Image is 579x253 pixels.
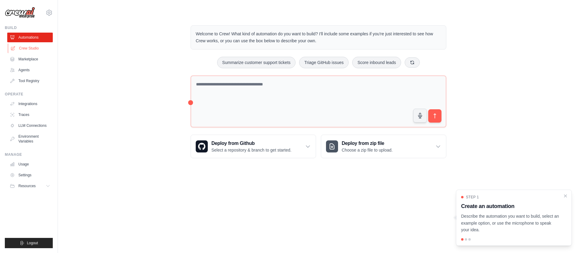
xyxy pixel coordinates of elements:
h3: Deploy from zip file [342,140,393,147]
span: Step 1 [466,195,479,200]
h3: Create an automation [461,202,559,210]
a: Marketplace [7,54,53,64]
a: LLM Connections [7,121,53,130]
div: Build [5,25,53,30]
button: Triage GitHub issues [299,57,349,68]
div: Operate [5,92,53,97]
a: Agents [7,65,53,75]
p: Choose a zip file to upload. [342,147,393,153]
p: Welcome to Crew! What kind of automation do you want to build? I'll include some examples if you'... [196,30,441,44]
button: Resources [7,181,53,191]
a: Automations [7,33,53,42]
h3: Deploy from Github [211,140,291,147]
button: Summarize customer support tickets [217,57,296,68]
a: Settings [7,170,53,180]
iframe: Chat Widget [549,224,579,253]
button: Close walkthrough [563,194,568,198]
span: Resources [18,184,36,188]
span: Logout [27,241,38,245]
div: Manage [5,152,53,157]
a: Tool Registry [7,76,53,86]
button: Score inbound leads [352,57,401,68]
a: Traces [7,110,53,120]
img: Logo [5,7,35,18]
a: Environment Variables [7,132,53,146]
p: Select a repository & branch to get started. [211,147,291,153]
a: Integrations [7,99,53,109]
p: Describe the automation you want to build, select an example option, or use the microphone to spe... [461,213,559,233]
a: Usage [7,159,53,169]
button: Logout [5,238,53,248]
a: Crew Studio [8,43,53,53]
